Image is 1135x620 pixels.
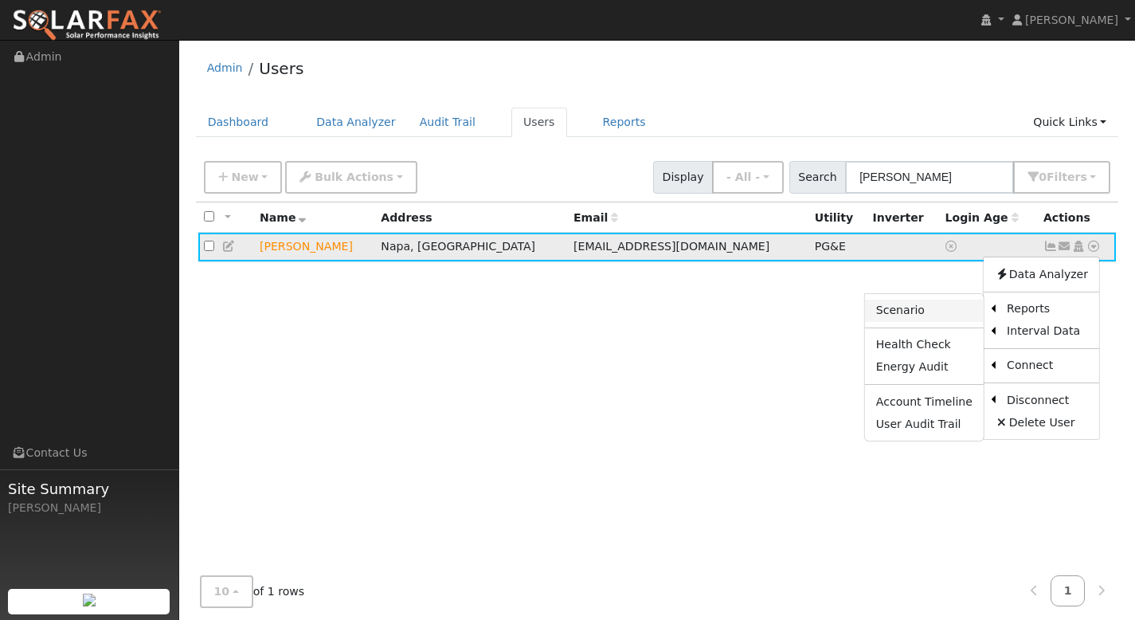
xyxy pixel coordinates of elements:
[873,210,934,226] div: Inverter
[259,59,303,78] a: Users
[865,413,984,435] a: User Audit Trail
[996,389,1099,411] a: Disconnect
[945,240,960,253] a: No login access
[214,585,230,598] span: 10
[712,161,784,194] button: - All -
[996,355,1099,377] a: Connect
[984,411,1099,434] a: Delete User
[1021,108,1118,137] a: Quick Links
[375,233,568,262] td: Napa, [GEOGRAPHIC_DATA]
[815,240,846,253] span: PG&E
[984,263,1099,285] a: Data Analyzer
[653,161,713,194] span: Display
[12,9,162,42] img: SolarFax
[83,594,96,606] img: retrieve
[222,240,237,253] a: Edit User
[1043,240,1058,253] a: Show Graph
[8,500,170,516] div: [PERSON_NAME]
[1025,14,1118,26] span: [PERSON_NAME]
[1058,238,1072,255] a: jacobsusa01@gmail.com
[381,210,562,226] div: Address
[304,108,408,137] a: Data Analyzer
[200,575,305,608] span: of 1 rows
[8,478,170,500] span: Site Summary
[789,161,846,194] span: Search
[815,210,862,226] div: Utility
[845,161,1014,194] input: Search
[1051,575,1086,606] a: 1
[285,161,417,194] button: Bulk Actions
[231,171,258,183] span: New
[1071,240,1086,253] a: Login As
[591,108,658,137] a: Reports
[408,108,487,137] a: Audit Trail
[573,211,618,224] span: Email
[865,390,984,413] a: Account Timeline Report
[865,300,984,322] a: Scenario Report
[200,575,253,608] button: 10
[1080,171,1086,183] span: s
[254,233,375,262] td: Lead
[511,108,567,137] a: Users
[207,61,243,74] a: Admin
[315,171,393,183] span: Bulk Actions
[204,161,283,194] button: New
[865,356,984,379] a: Energy Audit Report
[196,108,281,137] a: Dashboard
[1086,238,1101,255] a: Other actions
[1047,171,1087,183] span: Filter
[945,211,1019,224] span: Days since last login
[865,334,984,356] a: Health Check Report
[1013,161,1110,194] button: 0Filters
[996,320,1099,343] a: Interval Data
[1043,210,1110,226] div: Actions
[573,240,769,253] span: [EMAIL_ADDRESS][DOMAIN_NAME]
[260,211,307,224] span: Name
[996,298,1099,320] a: Reports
